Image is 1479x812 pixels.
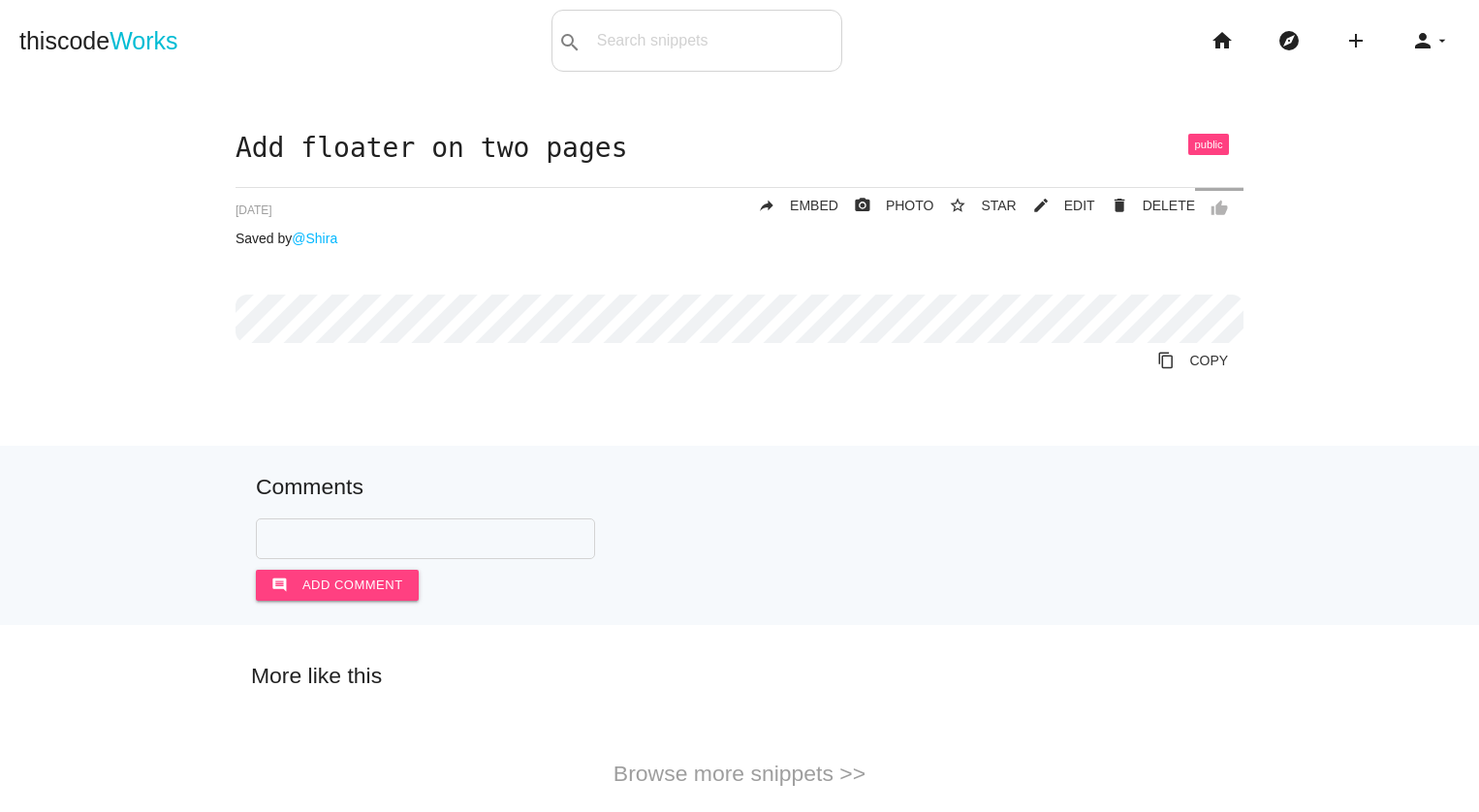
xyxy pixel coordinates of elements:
i: comment [271,570,288,601]
i: photo_camera [854,188,871,223]
i: mode_edit [1032,188,1050,223]
span: Works [110,27,177,54]
span: PHOTO [886,198,934,213]
a: mode_editEDIT [1017,188,1095,223]
a: photo_cameraPHOTO [838,188,934,223]
button: star_borderSTAR [933,188,1016,223]
h1: Add floater on two pages [236,134,1243,164]
i: search [558,12,582,74]
p: Saved by [236,231,1243,246]
span: EDIT [1064,198,1095,213]
button: commentAdd comment [256,570,419,601]
a: replyEMBED [742,188,838,223]
i: person [1411,10,1434,72]
span: STAR [981,198,1016,213]
i: reply [758,188,775,223]
span: [DATE] [236,203,272,217]
i: arrow_drop_down [1434,10,1450,72]
i: add [1344,10,1368,72]
i: content_copy [1157,343,1175,378]
i: star_border [949,188,966,223]
a: Delete Post [1095,188,1195,223]
button: search [552,11,587,71]
h5: More like this [222,664,1257,688]
a: Copy to Clipboard [1142,343,1243,378]
i: home [1211,10,1234,72]
h5: Comments [256,475,1223,499]
i: explore [1277,10,1301,72]
input: Search snippets [587,20,841,61]
a: thiscodeWorks [19,10,178,72]
span: DELETE [1143,198,1195,213]
a: @Shira [292,231,337,246]
span: EMBED [790,198,838,213]
i: delete [1111,188,1128,223]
